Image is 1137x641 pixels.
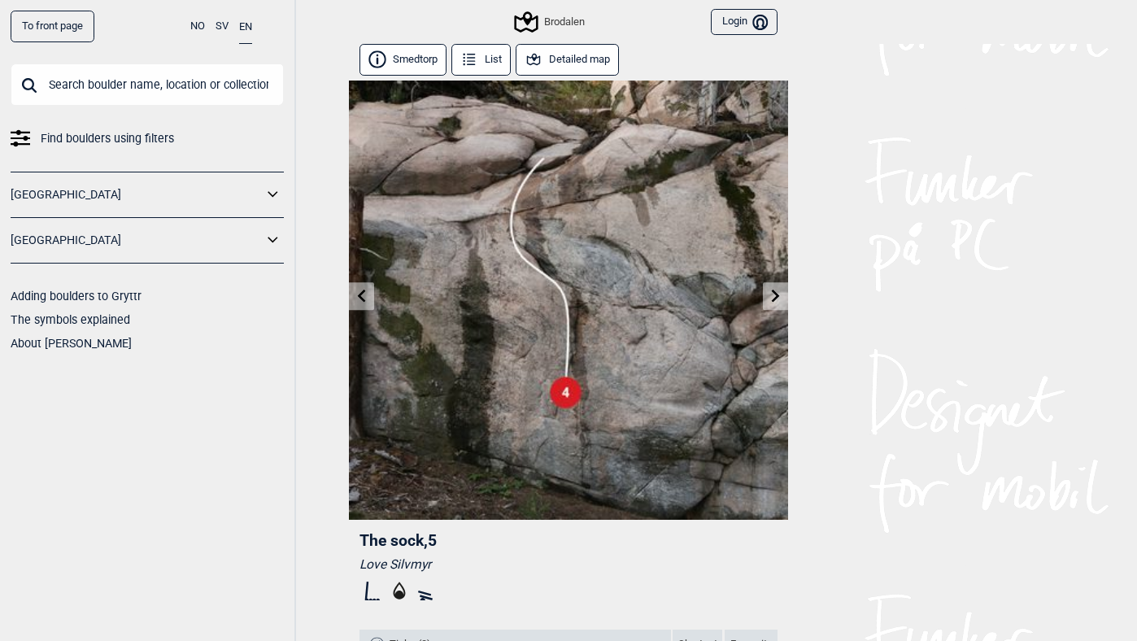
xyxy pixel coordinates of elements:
[349,81,788,520] img: The sock
[11,229,263,252] a: [GEOGRAPHIC_DATA]
[451,44,511,76] button: List
[711,9,778,36] button: Login
[516,12,585,32] div: Brodalen
[359,556,778,573] div: Love Silvmyr
[11,183,263,207] a: [GEOGRAPHIC_DATA]
[11,337,132,350] a: About [PERSON_NAME]
[11,290,142,303] a: Adding boulders to Gryttr
[11,127,284,150] a: Find boulders using filters
[11,313,130,326] a: The symbols explained
[11,63,284,106] input: Search boulder name, location or collection
[516,44,619,76] button: Detailed map
[239,11,252,44] button: EN
[216,11,229,42] button: SV
[359,44,447,76] button: Smedtorp
[11,11,94,42] a: To front page
[359,531,437,550] span: The sock , 5
[190,11,205,42] button: NO
[41,127,174,150] span: Find boulders using filters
